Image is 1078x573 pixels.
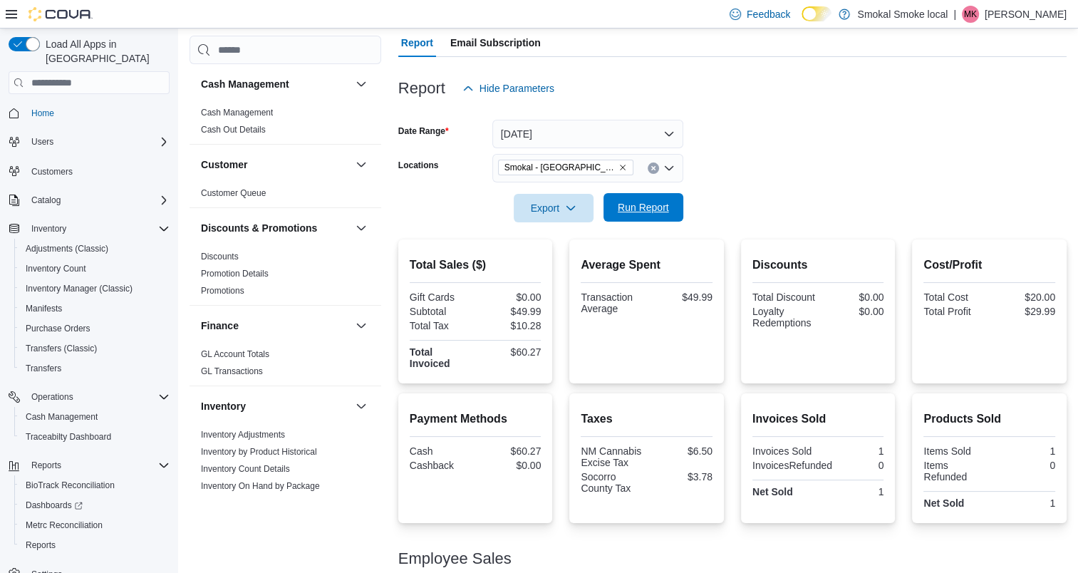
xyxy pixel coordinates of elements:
[20,428,170,445] span: Traceabilty Dashboard
[26,363,61,374] span: Transfers
[20,320,96,337] a: Purchase Orders
[26,192,66,209] button: Catalog
[14,319,175,339] button: Purchase Orders
[3,219,175,239] button: Inventory
[821,486,883,497] div: 1
[26,500,83,511] span: Dashboards
[20,280,170,297] span: Inventory Manager (Classic)
[26,431,111,443] span: Traceabilty Dashboard
[201,269,269,279] a: Promotion Details
[201,252,239,262] a: Discounts
[31,391,73,403] span: Operations
[821,445,883,457] div: 1
[201,158,350,172] button: Customer
[20,240,114,257] a: Adjustments (Classic)
[752,306,815,329] div: Loyalty Redemptions
[201,188,266,198] a: Customer Queue
[650,471,712,482] div: $3.78
[821,306,883,317] div: $0.00
[201,366,263,377] span: GL Transactions
[201,268,269,279] span: Promotion Details
[923,257,1055,274] h2: Cost/Profit
[478,346,541,358] div: $60.27
[201,285,244,296] span: Promotions
[14,515,175,535] button: Metrc Reconciliation
[492,120,683,148] button: [DATE]
[752,486,793,497] strong: Net Sold
[752,460,832,471] div: InvoicesRefunded
[923,445,986,457] div: Items Sold
[964,6,977,23] span: MK
[618,200,669,215] span: Run Report
[648,162,659,174] button: Clear input
[20,280,138,297] a: Inventory Manager (Classic)
[522,194,585,222] span: Export
[398,550,512,567] h3: Employee Sales
[201,77,350,91] button: Cash Management
[3,132,175,152] button: Users
[985,6,1067,23] p: [PERSON_NAME]
[838,460,883,471] div: 0
[14,279,175,299] button: Inventory Manager (Classic)
[20,340,103,357] a: Transfers (Classic)
[26,220,170,237] span: Inventory
[752,445,815,457] div: Invoices Sold
[20,477,170,494] span: BioTrack Reconciliation
[201,463,290,475] span: Inventory Count Details
[410,320,472,331] div: Total Tax
[14,427,175,447] button: Traceabilty Dashboard
[20,537,170,554] span: Reports
[201,125,266,135] a: Cash Out Details
[450,29,541,57] span: Email Subscription
[857,6,948,23] p: Smokal Smoke local
[201,124,266,135] span: Cash Out Details
[923,497,964,509] strong: Net Sold
[201,221,317,235] h3: Discounts & Promotions
[650,291,712,303] div: $49.99
[20,260,92,277] a: Inventory Count
[26,162,170,180] span: Customers
[953,6,956,23] p: |
[20,360,67,377] a: Transfers
[14,407,175,427] button: Cash Management
[20,408,103,425] a: Cash Management
[504,160,616,175] span: Smokal - [GEOGRAPHIC_DATA]
[20,408,170,425] span: Cash Management
[26,303,62,314] span: Manifests
[26,540,56,551] span: Reports
[201,429,285,440] span: Inventory Adjustments
[353,317,370,334] button: Finance
[3,160,175,181] button: Customers
[14,535,175,555] button: Reports
[478,445,541,457] div: $60.27
[752,411,884,428] h2: Invoices Sold
[14,299,175,319] button: Manifests
[26,105,60,122] a: Home
[752,257,884,274] h2: Discounts
[457,74,560,103] button: Hide Parameters
[201,464,290,474] a: Inventory Count Details
[20,497,170,514] span: Dashboards
[201,251,239,262] span: Discounts
[20,300,68,317] a: Manifests
[26,457,170,474] span: Reports
[20,428,117,445] a: Traceabilty Dashboard
[201,480,320,492] span: Inventory On Hand by Package
[26,343,97,354] span: Transfers (Classic)
[353,398,370,415] button: Inventory
[581,291,643,314] div: Transaction Average
[26,104,170,122] span: Home
[410,411,541,428] h2: Payment Methods
[581,411,712,428] h2: Taxes
[478,306,541,317] div: $49.99
[410,306,472,317] div: Subtotal
[993,445,1055,457] div: 1
[26,520,103,531] span: Metrc Reconciliation
[26,133,59,150] button: Users
[40,37,170,66] span: Load All Apps in [GEOGRAPHIC_DATA]
[201,221,350,235] button: Discounts & Promotions
[14,358,175,378] button: Transfers
[398,125,449,137] label: Date Range
[201,77,289,91] h3: Cash Management
[26,283,133,294] span: Inventory Manager (Classic)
